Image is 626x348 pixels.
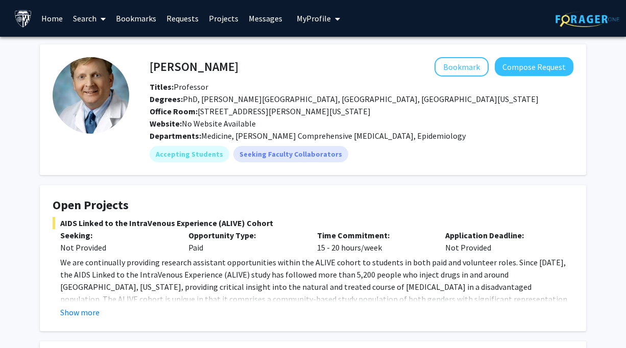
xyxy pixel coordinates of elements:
[150,94,183,104] b: Degrees:
[495,57,573,76] button: Compose Request to Gregory Kirk
[204,1,244,36] a: Projects
[435,57,489,77] button: Add Gregory Kirk to Bookmarks
[60,241,173,254] div: Not Provided
[53,217,573,229] span: AIDS Linked to the IntraVenous Experience (ALIVE) Cohort
[438,229,566,254] div: Not Provided
[150,131,201,141] b: Departments:
[150,82,174,92] b: Titles:
[233,146,348,162] mat-chip: Seeking Faculty Collaborators
[150,82,208,92] span: Professor
[244,1,287,36] a: Messages
[188,229,301,241] p: Opportunity Type:
[150,94,539,104] span: PhD, [PERSON_NAME][GEOGRAPHIC_DATA], [GEOGRAPHIC_DATA], [GEOGRAPHIC_DATA][US_STATE]
[556,11,619,27] img: ForagerOne Logo
[150,57,238,76] h4: [PERSON_NAME]
[68,1,111,36] a: Search
[36,1,68,36] a: Home
[201,131,466,141] span: Medicine, [PERSON_NAME] Comprehensive [MEDICAL_DATA], Epidemiology
[53,198,573,213] h4: Open Projects
[150,118,256,129] span: No Website Available
[297,13,331,23] span: My Profile
[150,146,229,162] mat-chip: Accepting Students
[317,229,430,241] p: Time Commitment:
[60,229,173,241] p: Seeking:
[150,106,198,116] b: Office Room:
[181,229,309,254] div: Paid
[161,1,204,36] a: Requests
[150,106,371,116] span: [STREET_ADDRESS][PERSON_NAME][US_STATE]
[111,1,161,36] a: Bookmarks
[60,306,100,318] button: Show more
[53,57,129,134] img: Profile Picture
[14,10,32,28] img: Johns Hopkins University Logo
[445,229,558,241] p: Application Deadline:
[150,118,182,129] b: Website:
[309,229,438,254] div: 15 - 20 hours/week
